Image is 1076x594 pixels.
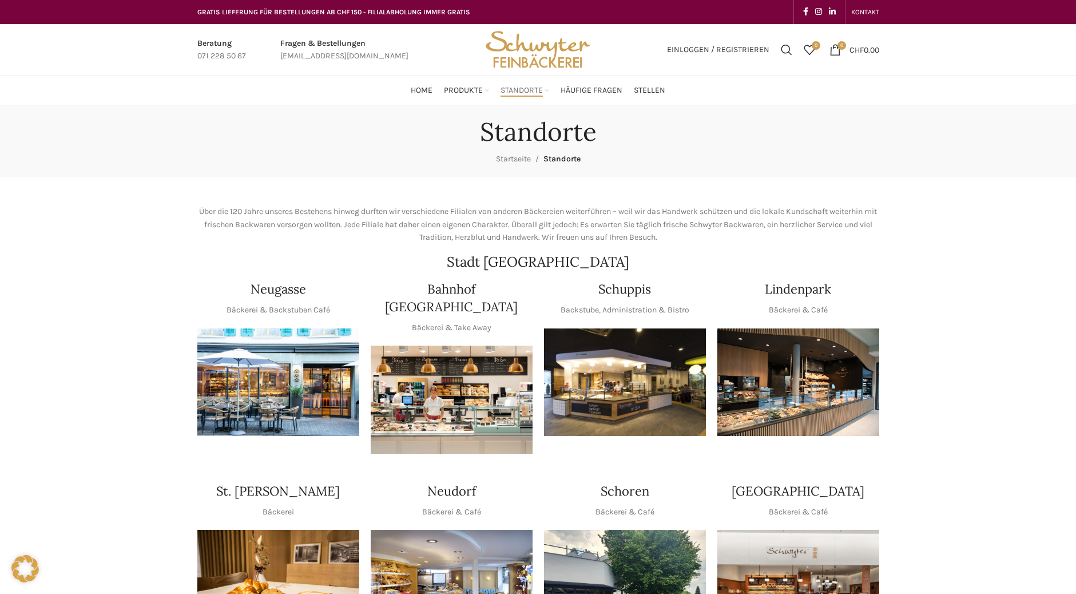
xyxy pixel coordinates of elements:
span: Home [411,85,432,96]
a: Linkedin social link [825,4,839,20]
a: Instagram social link [812,4,825,20]
span: Häufige Fragen [561,85,622,96]
img: 017-e1571925257345 [717,328,879,437]
a: Einloggen / Registrieren [661,38,775,61]
div: 1 / 1 [717,328,879,437]
a: Site logo [482,44,594,54]
p: Backstube, Administration & Bistro [561,304,689,316]
a: Produkte [444,79,489,102]
span: GRATIS LIEFERUNG FÜR BESTELLUNGEN AB CHF 150 - FILIALABHOLUNG IMMER GRATIS [197,8,470,16]
h4: Neugasse [251,280,306,298]
span: Einloggen / Registrieren [667,46,769,54]
a: Standorte [501,79,549,102]
a: 0 [798,38,821,61]
a: Facebook social link [800,4,812,20]
span: Produkte [444,85,483,96]
img: 150130-Schwyter-013 [544,328,706,437]
p: Bäckerei & Backstuben Café [227,304,330,316]
p: Bäckerei & Café [422,506,481,518]
a: Startseite [496,154,531,164]
img: Bahnhof St. Gallen [371,346,533,454]
span: Standorte [501,85,543,96]
a: Home [411,79,432,102]
p: Bäckerei & Café [769,304,828,316]
h1: Standorte [480,117,597,147]
span: 0 [812,41,820,50]
a: 0 CHF0.00 [824,38,885,61]
div: Meine Wunschliste [798,38,821,61]
h2: Stadt [GEOGRAPHIC_DATA] [197,255,879,269]
div: 1 / 1 [371,346,533,454]
div: Main navigation [192,79,885,102]
h4: St. [PERSON_NAME] [216,482,340,500]
a: Infobox link [280,37,408,63]
h4: Bahnhof [GEOGRAPHIC_DATA] [371,280,533,316]
p: Bäckerei & Take Away [412,322,491,334]
a: KONTAKT [851,1,879,23]
h4: Lindenpark [765,280,831,298]
span: 0 [837,41,846,50]
p: Bäckerei & Café [769,506,828,518]
p: Über die 120 Jahre unseres Bestehens hinweg durften wir verschiedene Filialen von anderen Bäckere... [197,205,879,244]
a: Stellen [634,79,665,102]
div: 1 / 1 [544,328,706,437]
span: CHF [849,45,864,54]
span: Standorte [543,154,581,164]
a: Häufige Fragen [561,79,622,102]
img: Neugasse [197,328,359,437]
p: Bäckerei [263,506,294,518]
p: Bäckerei & Café [595,506,654,518]
a: Suchen [775,38,798,61]
span: Stellen [634,85,665,96]
div: 1 / 1 [197,328,359,437]
a: Infobox link [197,37,246,63]
img: Bäckerei Schwyter [482,24,594,76]
bdi: 0.00 [849,45,879,54]
h4: [GEOGRAPHIC_DATA] [732,482,864,500]
span: KONTAKT [851,8,879,16]
h4: Neudorf [427,482,476,500]
div: Secondary navigation [845,1,885,23]
h4: Schuppis [598,280,651,298]
h4: Schoren [601,482,649,500]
